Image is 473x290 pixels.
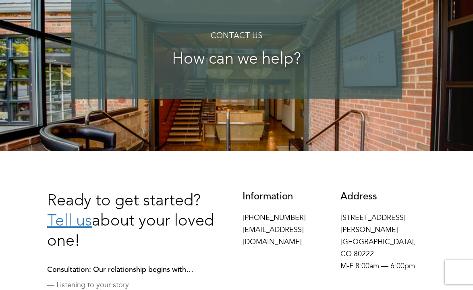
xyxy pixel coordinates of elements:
[87,51,386,68] h3: How can we help?
[340,191,426,202] h3: Address
[340,212,426,272] p: [STREET_ADDRESS][PERSON_NAME] [GEOGRAPHIC_DATA], CO 80222 M-F 8:00am — 6:00pm
[47,191,230,252] h3: Ready to get started? about your loved one!
[47,213,92,230] a: Tell us
[243,191,328,202] h3: Information
[243,212,328,248] p: [PHONE_NUMBER] [EMAIL_ADDRESS][DOMAIN_NAME]
[87,32,386,41] h4: Contact Us
[47,266,230,274] h4: Consultation: Our relationship begins with…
